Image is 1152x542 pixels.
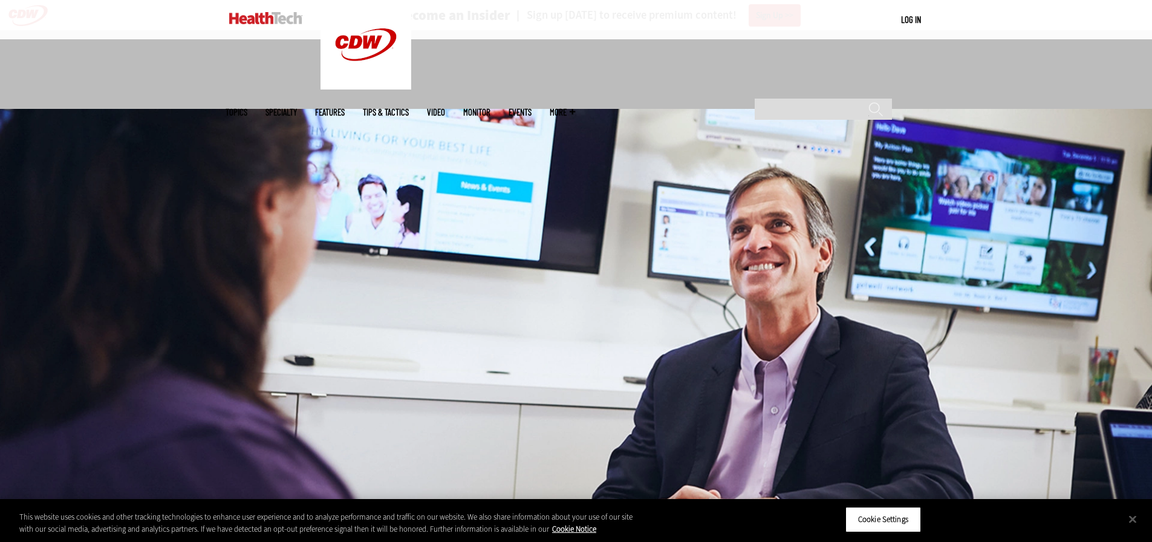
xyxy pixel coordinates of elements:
a: CDW [321,80,411,93]
a: Video [427,108,445,117]
span: More [550,108,575,117]
span: Specialty [265,108,297,117]
a: Log in [901,14,921,25]
div: User menu [901,13,921,26]
a: More information about your privacy [552,524,596,534]
a: Features [315,108,345,117]
button: Close [1119,506,1146,532]
a: MonITor [463,108,490,117]
img: Home [229,12,302,24]
a: Events [509,108,532,117]
div: This website uses cookies and other tracking technologies to enhance user experience and to analy... [19,511,634,535]
a: Tips & Tactics [363,108,409,117]
button: Cookie Settings [845,507,921,532]
span: Topics [226,108,247,117]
